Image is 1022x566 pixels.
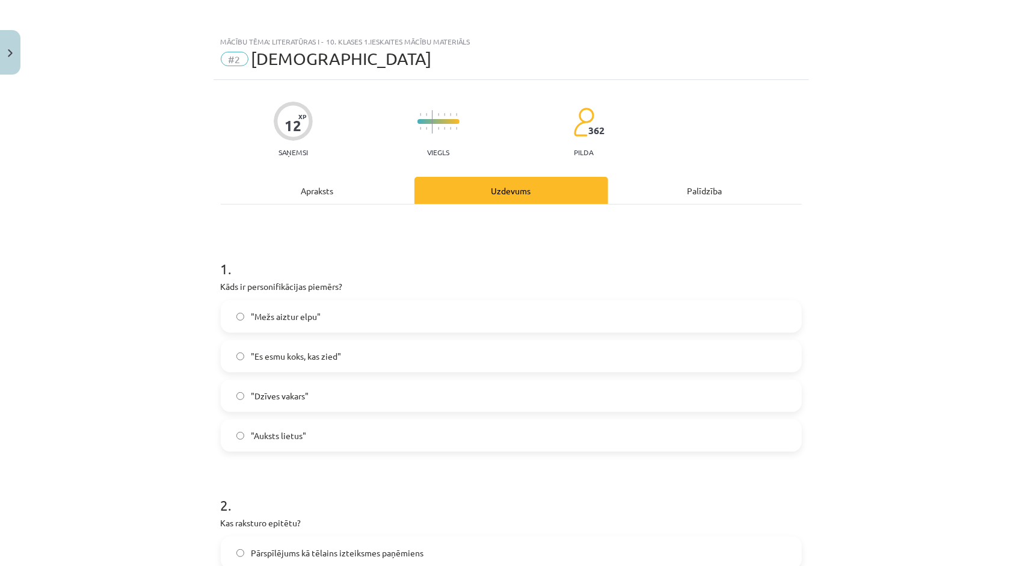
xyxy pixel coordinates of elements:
input: "Auksts lietus" [236,432,244,440]
p: Kāds ir personifikācijas piemērs? [221,280,802,293]
div: Mācību tēma: Literatūras i - 10. klases 1.ieskaites mācību materiāls [221,37,802,46]
span: "Auksts lietus" [251,429,307,442]
span: 362 [588,125,605,136]
h1: 2 . [221,476,802,513]
img: icon-short-line-57e1e144782c952c97e751825c79c345078a6d821885a25fce030b3d8c18986b.svg [450,127,451,130]
img: students-c634bb4e5e11cddfef0936a35e636f08e4e9abd3cc4e673bd6f9a4125e45ecb1.svg [573,107,594,137]
p: Viegls [427,148,449,156]
div: 12 [285,117,301,134]
span: [DEMOGRAPHIC_DATA] [251,49,432,69]
p: pilda [574,148,593,156]
span: #2 [221,52,248,66]
img: icon-short-line-57e1e144782c952c97e751825c79c345078a6d821885a25fce030b3d8c18986b.svg [420,127,421,130]
input: "Mežs aiztur elpu" [236,313,244,321]
span: "Es esmu koks, kas zied" [251,350,342,363]
div: Palīdzība [608,177,802,204]
img: icon-short-line-57e1e144782c952c97e751825c79c345078a6d821885a25fce030b3d8c18986b.svg [426,127,427,130]
div: Apraksts [221,177,414,204]
img: icon-short-line-57e1e144782c952c97e751825c79c345078a6d821885a25fce030b3d8c18986b.svg [456,127,457,130]
div: Uzdevums [414,177,608,204]
img: icon-short-line-57e1e144782c952c97e751825c79c345078a6d821885a25fce030b3d8c18986b.svg [438,113,439,116]
img: icon-close-lesson-0947bae3869378f0d4975bcd49f059093ad1ed9edebbc8119c70593378902aed.svg [8,49,13,57]
img: icon-short-line-57e1e144782c952c97e751825c79c345078a6d821885a25fce030b3d8c18986b.svg [420,113,421,116]
h1: 1 . [221,239,802,277]
span: XP [298,113,306,120]
input: Pārspīlējums kā tēlains izteiksmes paņēmiens [236,549,244,557]
p: Saņemsi [274,148,313,156]
img: icon-short-line-57e1e144782c952c97e751825c79c345078a6d821885a25fce030b3d8c18986b.svg [456,113,457,116]
img: icon-short-line-57e1e144782c952c97e751825c79c345078a6d821885a25fce030b3d8c18986b.svg [444,113,445,116]
span: "Mežs aiztur elpu" [251,310,321,323]
img: icon-short-line-57e1e144782c952c97e751825c79c345078a6d821885a25fce030b3d8c18986b.svg [426,113,427,116]
input: "Dzīves vakars" [236,392,244,400]
span: Pārspīlējums kā tēlains izteiksmes paņēmiens [251,547,424,559]
img: icon-short-line-57e1e144782c952c97e751825c79c345078a6d821885a25fce030b3d8c18986b.svg [438,127,439,130]
img: icon-short-line-57e1e144782c952c97e751825c79c345078a6d821885a25fce030b3d8c18986b.svg [450,113,451,116]
p: Kas raksturo epitētu? [221,517,802,529]
span: "Dzīves vakars" [251,390,309,402]
input: "Es esmu koks, kas zied" [236,352,244,360]
img: icon-long-line-d9ea69661e0d244f92f715978eff75569469978d946b2353a9bb055b3ed8787d.svg [432,110,433,134]
img: icon-short-line-57e1e144782c952c97e751825c79c345078a6d821885a25fce030b3d8c18986b.svg [444,127,445,130]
